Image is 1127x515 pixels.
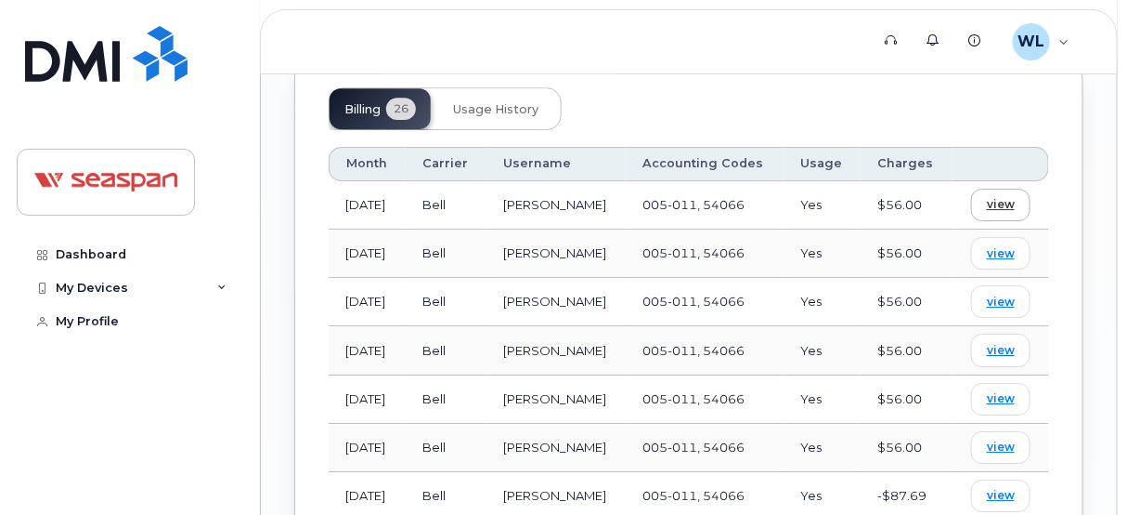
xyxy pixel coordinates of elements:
div: $56.00 [877,244,935,262]
a: view [971,285,1030,318]
td: [DATE] [329,424,406,472]
span: view [987,342,1015,359]
td: [DATE] [329,230,406,278]
td: Yes [784,278,861,326]
th: Carrier [406,147,486,180]
td: [DATE] [329,181,406,230]
span: 005-011, 54066 [642,343,745,358]
td: Yes [784,230,861,278]
td: Bell [406,326,486,375]
a: view [971,431,1030,464]
span: view [987,196,1015,213]
a: view [971,237,1030,270]
div: $56.00 [877,293,935,310]
td: Bell [406,181,486,230]
td: Yes [784,326,861,375]
span: WL [1017,31,1044,53]
div: $56.00 [877,390,935,408]
td: [PERSON_NAME] [486,376,626,424]
span: 005-011, 54066 [642,440,745,455]
span: Usage History [453,102,538,117]
div: $56.00 [877,439,935,456]
span: 005-011, 54066 [642,197,745,212]
td: Yes [784,376,861,424]
div: $56.00 [877,342,935,360]
td: [PERSON_NAME] [486,181,626,230]
a: view [971,480,1030,512]
td: [DATE] [329,376,406,424]
td: [PERSON_NAME] [486,230,626,278]
td: Bell [406,376,486,424]
th: Usage [784,147,861,180]
a: view [971,189,1030,221]
span: view [987,245,1015,262]
th: Accounting Codes [626,147,784,180]
div: Wai Liu [1000,23,1082,60]
span: 005-011, 54066 [642,488,745,503]
div: -$87.69 [877,487,935,505]
td: [DATE] [329,326,406,375]
td: [PERSON_NAME] [486,326,626,375]
span: view [987,294,1015,310]
a: view [971,334,1030,366]
td: Bell [406,424,486,472]
td: Bell [406,278,486,326]
th: Charges [861,147,952,180]
span: 005-011, 54066 [642,391,745,406]
td: [PERSON_NAME] [486,424,626,472]
td: [PERSON_NAME] [486,278,626,326]
td: Yes [784,424,861,472]
span: view [987,439,1015,456]
th: Username [486,147,626,180]
span: view [987,390,1015,407]
td: Yes [784,181,861,230]
a: view [971,383,1030,416]
span: 005-011, 54066 [642,294,745,309]
td: [DATE] [329,278,406,326]
div: $56.00 [877,196,935,214]
span: 005-011, 54066 [642,245,745,260]
span: view [987,487,1015,504]
td: Bell [406,230,486,278]
th: Month [329,147,406,180]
